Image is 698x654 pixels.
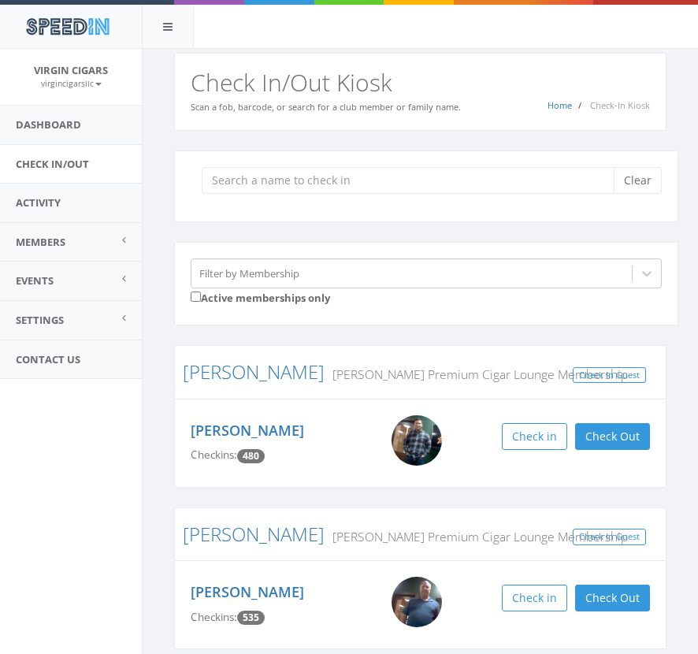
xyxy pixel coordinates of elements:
span: Checkin count [237,449,265,463]
span: Checkins: [191,448,237,462]
button: Check in [502,423,567,450]
a: [PERSON_NAME] [191,421,304,440]
button: Check Out [575,585,650,611]
button: Check in [502,585,567,611]
span: Check-In Kiosk [590,99,650,111]
button: Check Out [575,423,650,450]
input: Active memberships only [191,292,201,302]
small: virgincigarsllc [41,78,102,89]
small: [PERSON_NAME] Premium Cigar Lounge Membership [325,366,628,383]
a: Check In Guest [573,529,646,545]
span: Virgin Cigars [34,63,108,77]
label: Active memberships only [191,288,330,306]
a: Home [548,99,572,111]
small: Scan a fob, barcode, or search for a club member or family name. [191,101,461,113]
span: Checkins: [191,610,237,624]
a: [PERSON_NAME] [183,521,325,547]
span: Settings [16,313,64,327]
a: [PERSON_NAME] [183,359,325,385]
div: Filter by Membership [199,266,299,281]
small: [PERSON_NAME] Premium Cigar Lounge Membership [325,528,628,545]
a: virgincigarsllc [41,76,102,90]
img: speedin_logo.png [18,12,117,41]
span: Members [16,235,65,249]
span: Events [16,273,54,288]
a: [PERSON_NAME] [191,582,304,601]
a: Check In Guest [573,367,646,384]
img: James_Delosh_smNRLkE.png [392,415,442,466]
button: Clear [614,167,662,194]
span: Contact Us [16,352,80,366]
h2: Check In/Out Kiosk [191,69,650,95]
input: Search a name to check in [202,167,626,194]
img: Kevin_Howerton.png [392,577,442,627]
span: Checkin count [237,611,265,625]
